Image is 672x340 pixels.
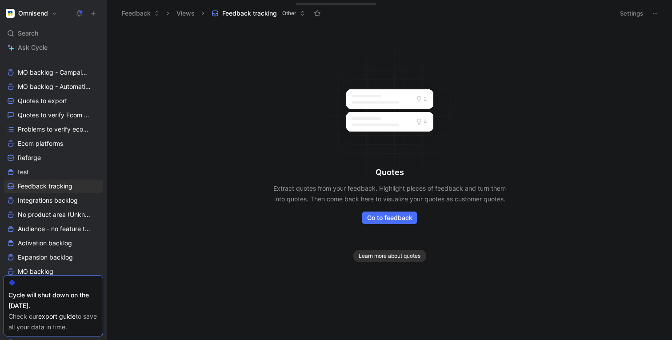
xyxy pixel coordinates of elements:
span: MO backlog - Campaigns [18,68,91,77]
span: Expansion backlog [18,253,73,262]
a: MO backlog - Automation [4,80,103,93]
button: Go to feedback [362,212,417,224]
a: Quotes to export [4,94,103,108]
div: Check our to save all your data in time. [8,311,98,332]
a: Ecom platforms [4,137,103,150]
span: Quotes to export [18,96,67,105]
span: Audience - no feature tag [18,224,91,233]
span: Feedback tracking [222,9,277,18]
a: Integrations backlog [4,194,103,207]
span: Learn more about quotes [359,252,420,260]
a: test [4,165,103,179]
span: Integrations backlog [18,196,78,205]
a: No product area (Unknowns) [4,208,103,221]
span: MO backlog - Automation [18,82,91,91]
a: MO backlog - Campaigns [4,66,103,79]
span: Search [18,28,38,39]
a: Problems to verify ecom platforms [4,123,103,136]
span: Ecom platforms [18,139,63,148]
a: Ask Cycle [4,41,103,54]
h1: Omnisend [18,9,48,17]
p: Extract quotes from your feedback. Highlight pieces of feedback and turn them into quotes. Then c... [268,183,512,204]
button: Feedback [118,7,164,20]
button: Settings [616,7,647,20]
span: test [18,168,29,176]
button: Learn more about quotes [353,250,426,262]
div: Search [4,27,103,40]
a: Reforge [4,151,103,164]
a: Feedback tracking [4,180,103,193]
span: Quotes to verify Ecom platforms [18,111,92,120]
div: Cycle will shut down on the [DATE]. [8,290,98,311]
a: export guide [38,312,76,320]
span: No product area (Unknowns) [18,210,92,219]
a: Audience - no feature tag [4,222,103,236]
button: OmnisendOmnisend [4,7,60,20]
a: Activation backlog [4,236,103,250]
img: Omnisend [6,9,15,18]
span: MO backlog [18,267,53,276]
a: Quotes to verify Ecom platforms [4,108,103,122]
button: Views [172,7,199,20]
span: Other [282,9,296,18]
span: Problems to verify ecom platforms [18,125,93,134]
h1: Quotes [376,167,404,178]
a: Expansion backlog [4,251,103,264]
span: Go to feedback [367,212,412,223]
button: Feedback trackingOther [208,7,309,20]
span: Ask Cycle [18,42,48,53]
a: MO backlog [4,265,103,278]
span: Feedback tracking [18,182,72,191]
span: Reforge [18,153,41,162]
span: Activation backlog [18,239,72,248]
